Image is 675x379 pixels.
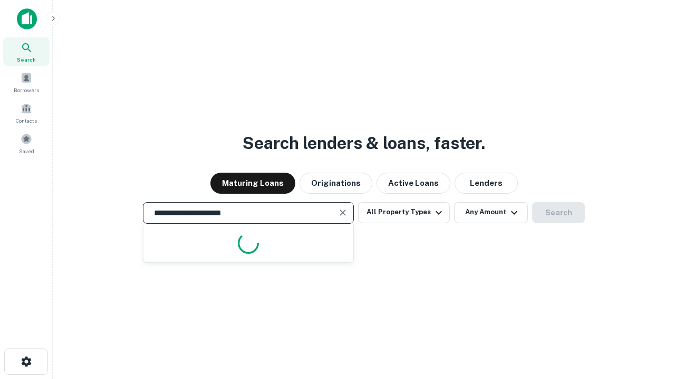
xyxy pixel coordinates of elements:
[243,131,485,156] h3: Search lenders & loans, faster.
[17,55,36,64] span: Search
[454,202,528,223] button: Any Amount
[335,205,350,220] button: Clear
[14,86,39,94] span: Borrowers
[300,173,372,194] button: Originations
[3,129,50,157] a: Saved
[358,202,450,223] button: All Property Types
[3,37,50,66] a: Search
[3,68,50,96] a: Borrowers
[16,116,37,125] span: Contacts
[19,147,34,155] span: Saved
[622,295,675,345] iframe: Chat Widget
[455,173,518,194] button: Lenders
[3,98,50,127] a: Contacts
[210,173,295,194] button: Maturing Loans
[377,173,450,194] button: Active Loans
[17,8,37,29] img: capitalize-icon.png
